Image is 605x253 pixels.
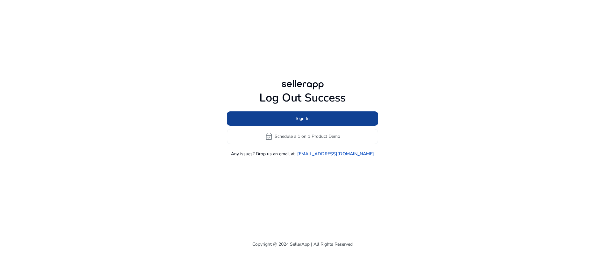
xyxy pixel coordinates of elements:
[227,129,378,144] button: event_availableSchedule a 1 on 1 Product Demo
[297,151,374,157] a: [EMAIL_ADDRESS][DOMAIN_NAME]
[231,151,295,157] p: Any issues? Drop us an email at
[265,133,273,140] span: event_available
[227,111,378,126] button: Sign In
[227,91,378,105] h1: Log Out Success
[296,115,310,122] span: Sign In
